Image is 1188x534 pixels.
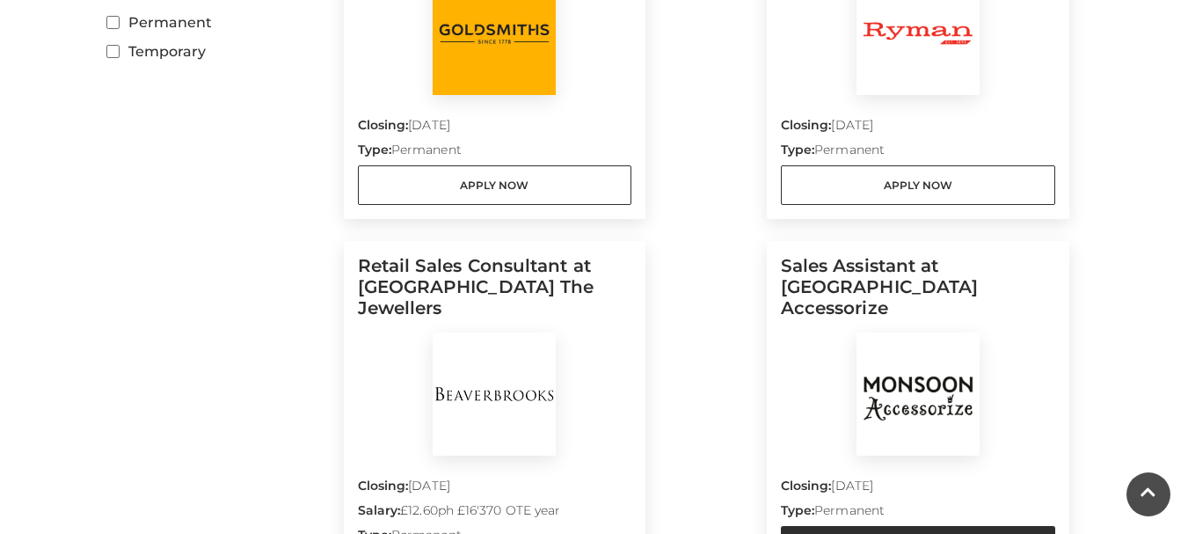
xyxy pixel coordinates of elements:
strong: Type: [781,142,814,157]
p: £12.60ph £16'370 OTE year [358,501,632,526]
p: Permanent [781,141,1055,165]
strong: Type: [358,142,391,157]
h5: Sales Assistant at [GEOGRAPHIC_DATA] Accessorize [781,255,1055,333]
strong: Closing: [358,478,409,494]
a: Apply Now [358,165,632,205]
img: Monsoon [856,333,980,456]
p: Permanent [358,141,632,165]
p: Permanent [781,501,1055,526]
p: [DATE] [358,116,632,141]
label: Permanent [106,11,331,33]
strong: Closing: [781,478,832,494]
strong: Type: [781,502,814,518]
strong: Closing: [781,117,832,133]
a: Apply Now [781,165,1055,205]
strong: Closing: [358,117,409,133]
p: [DATE] [781,116,1055,141]
img: BeaverBrooks The Jewellers [433,333,556,456]
p: [DATE] [358,477,632,501]
p: [DATE] [781,477,1055,501]
h5: Retail Sales Consultant at [GEOGRAPHIC_DATA] The Jewellers [358,255,632,333]
strong: Salary: [358,502,401,518]
label: Temporary [106,40,331,62]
